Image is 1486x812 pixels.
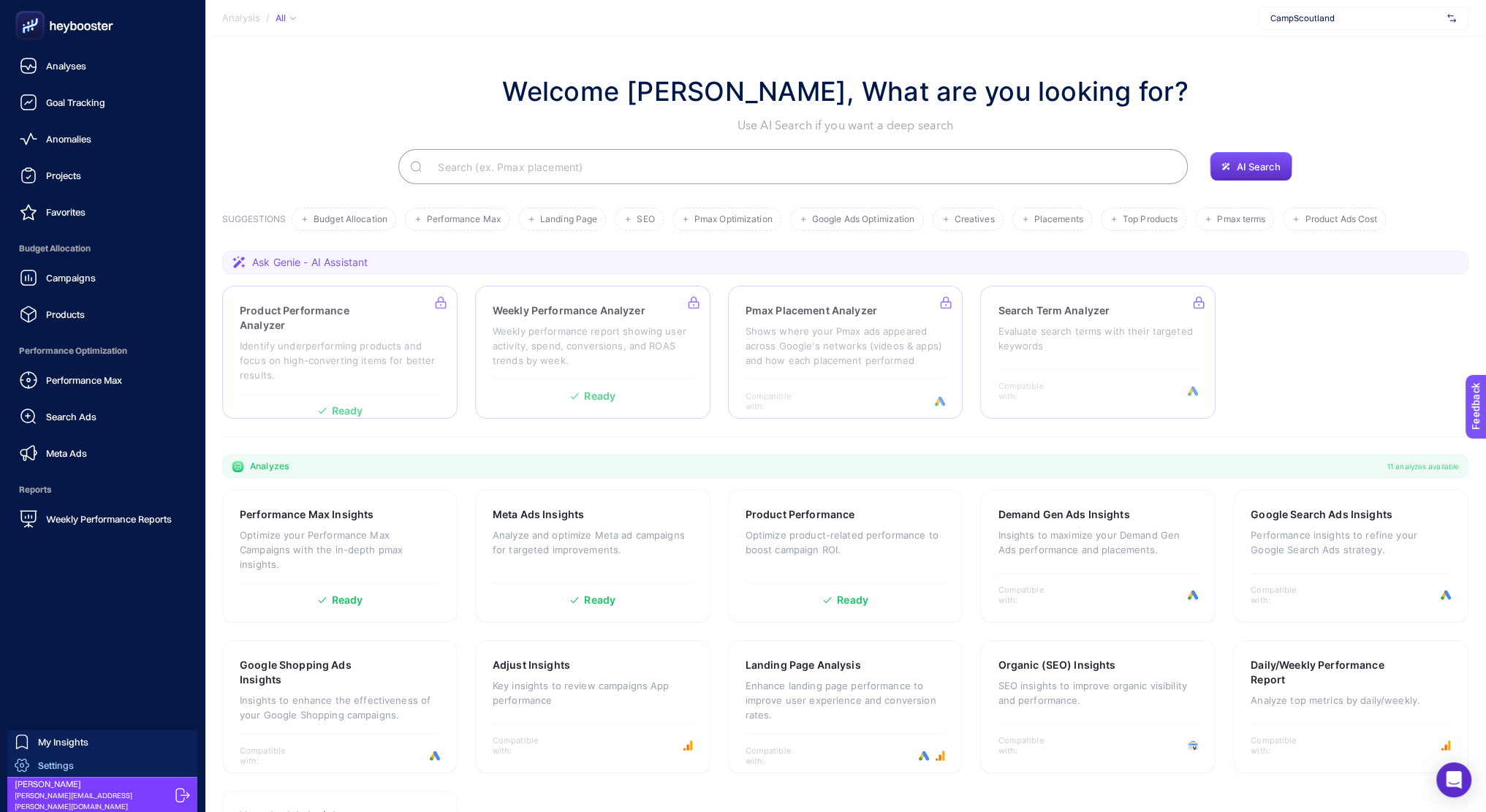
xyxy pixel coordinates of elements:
p: Optimize your Performance Max Campaigns with the in-depth pmax insights. [240,528,440,572]
span: Pmax terms [1217,214,1265,225]
span: Goal Tracking [46,96,105,108]
span: 11 analyzes available [1387,460,1459,472]
span: SEO [637,214,654,225]
h3: Organic (SEO) Insights [998,658,1115,672]
a: Projects [12,161,193,190]
a: Product Performance AnalyzerIdentify underperforming products and focus on high-converting items ... [222,286,458,419]
a: Google Search Ads InsightsPerformance insights to refine your Google Search Ads strategy.Compatib... [1233,490,1468,623]
span: / [266,12,270,23]
span: My Insights [38,736,88,748]
a: Goal Tracking [12,88,193,117]
a: Weekly Performance Reports [12,504,193,534]
span: Search Ads [46,411,96,422]
a: Campaigns [12,263,193,292]
p: Enhance landing page performance to improve user experience and conversion rates. [746,678,946,722]
h3: Meta Ads Insights [493,507,584,522]
button: AI Search [1210,152,1292,181]
a: Performance Max InsightsOptimize your Performance Max Campaigns with the in-depth pmax insights.R... [222,490,458,623]
span: Performance Max [427,214,501,225]
a: Adjust InsightsKey insights to review campaigns App performanceCompatible with: [475,640,710,773]
span: [PERSON_NAME][EMAIL_ADDRESS][PERSON_NAME][DOMAIN_NAME] [15,790,170,812]
a: Performance Max [12,365,193,395]
p: Analyze top metrics by daily/weekly. [1251,693,1451,707]
a: Landing Page AnalysisEnhance landing page performance to improve user experience and conversion r... [728,640,963,773]
span: Settings [38,759,74,771]
a: Google Shopping Ads InsightsInsights to enhance the effectiveness of your Google Shopping campaig... [222,640,458,773]
span: Ready [332,595,363,605]
div: Open Intercom Messenger [1436,762,1471,797]
h3: Performance Max Insights [240,507,374,522]
span: Placements [1034,214,1083,225]
span: Ask Genie - AI Assistant [252,255,368,270]
span: Reports [12,475,193,504]
span: Compatible with: [998,585,1064,605]
a: Search Ads [12,402,193,431]
span: [PERSON_NAME] [15,778,170,790]
span: Meta Ads [46,447,87,459]
p: Optimize product-related performance to boost campaign ROI. [746,528,946,557]
span: Google Ads Optimization [812,214,915,225]
input: Search [426,146,1176,187]
a: Products [12,300,193,329]
h3: Landing Page Analysis [746,658,861,672]
a: Settings [7,754,197,777]
span: Compatible with: [998,735,1064,756]
span: Performance Optimization [12,336,193,365]
span: Analysis [222,12,260,24]
h3: SUGGESTIONS [222,213,286,231]
a: My Insights [7,730,197,754]
h3: Daily/Weekly Performance Report [1251,658,1405,687]
h1: Welcome [PERSON_NAME], What are you looking for? [502,72,1189,111]
p: Insights to maximize your Demand Gen Ads performance and placements. [998,528,1198,557]
span: Ready [584,595,615,605]
a: Product PerformanceOptimize product-related performance to boost campaign ROI.Ready [728,490,963,623]
a: Pmax Placement AnalyzerShows where your Pmax ads appeared across Google's networks (videos & apps... [728,286,963,419]
span: Weekly Performance Reports [46,513,172,525]
a: Daily/Weekly Performance ReportAnalyze top metrics by daily/weekly.Compatible with: [1233,640,1468,773]
span: CampScoutland [1270,12,1441,24]
span: Analyses [46,60,86,72]
span: Anomalies [46,133,91,145]
a: Demand Gen Ads InsightsInsights to maximize your Demand Gen Ads performance and placements.Compat... [980,490,1216,623]
span: Feedback [9,4,56,16]
span: Projects [46,170,81,181]
a: Weekly Performance AnalyzerWeekly performance report showing user activity, spend, conversions, a... [475,286,710,419]
h3: Product Performance [746,507,855,522]
span: Favorites [46,206,86,218]
span: Top Products [1123,214,1178,225]
h3: Demand Gen Ads Insights [998,507,1129,522]
a: Analyses [12,51,193,80]
div: All [276,12,296,24]
span: Pmax Optimization [694,214,773,225]
a: Meta Ads InsightsAnalyze and optimize Meta ad campaigns for targeted improvements.Ready [475,490,710,623]
h3: Google Search Ads Insights [1251,507,1392,522]
p: Insights to enhance the effectiveness of your Google Shopping campaigns. [240,693,440,722]
span: Ready [837,595,868,605]
span: Campaigns [46,272,96,284]
span: Compatible with: [746,745,811,766]
span: Products [46,308,85,320]
a: Search Term AnalyzerEvaluate search terms with their targeted keywordsCompatible with: [980,286,1216,419]
span: Budget Allocation [314,214,387,225]
span: Compatible with: [240,745,306,766]
span: Creatives [955,214,995,225]
h3: Google Shopping Ads Insights [240,658,393,687]
p: Analyze and optimize Meta ad campaigns for targeted improvements. [493,528,693,557]
p: Use AI Search if you want a deep search [502,117,1189,134]
a: Organic (SEO) InsightsSEO insights to improve organic visibility and performance.Compatible with: [980,640,1216,773]
p: Performance insights to refine your Google Search Ads strategy. [1251,528,1451,557]
span: Budget Allocation [12,234,193,263]
img: svg%3e [1447,11,1456,26]
span: Landing Page [540,214,597,225]
p: SEO insights to improve organic visibility and performance. [998,678,1198,707]
span: Product Ads Cost [1305,214,1377,225]
span: Performance Max [46,374,122,386]
span: Compatible with: [1251,585,1316,605]
span: Compatible with: [1251,735,1316,756]
a: Favorites [12,197,193,227]
a: Meta Ads [12,439,193,468]
span: Analyzes [250,460,289,472]
span: AI Search [1236,161,1280,172]
p: Key insights to review campaigns App performance [493,678,693,707]
a: Anomalies [12,124,193,153]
